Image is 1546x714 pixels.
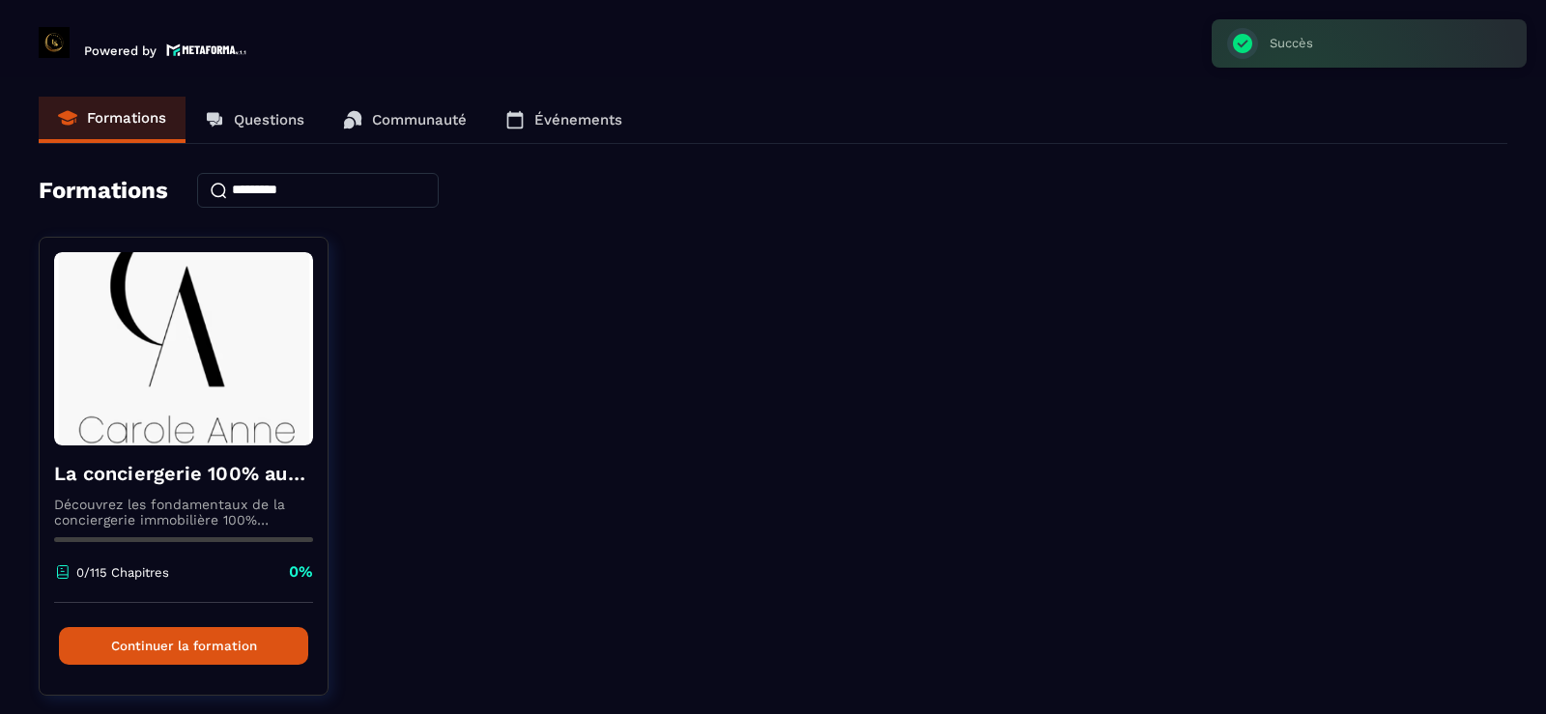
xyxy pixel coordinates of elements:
[84,43,157,58] p: Powered by
[39,177,168,204] h4: Formations
[76,565,169,580] p: 0/115 Chapitres
[372,111,467,129] p: Communauté
[54,460,313,487] h4: La conciergerie 100% automatisée
[166,42,247,58] img: logo
[486,97,642,143] a: Événements
[234,111,304,129] p: Questions
[186,97,324,143] a: Questions
[39,97,186,143] a: Formations
[289,561,313,583] p: 0%
[324,97,486,143] a: Communauté
[87,109,166,127] p: Formations
[534,111,622,129] p: Événements
[54,497,313,528] p: Découvrez les fondamentaux de la conciergerie immobilière 100% automatisée. Cette formation est c...
[59,627,308,665] button: Continuer la formation
[39,27,70,58] img: logo-branding
[54,252,313,445] img: formation-background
